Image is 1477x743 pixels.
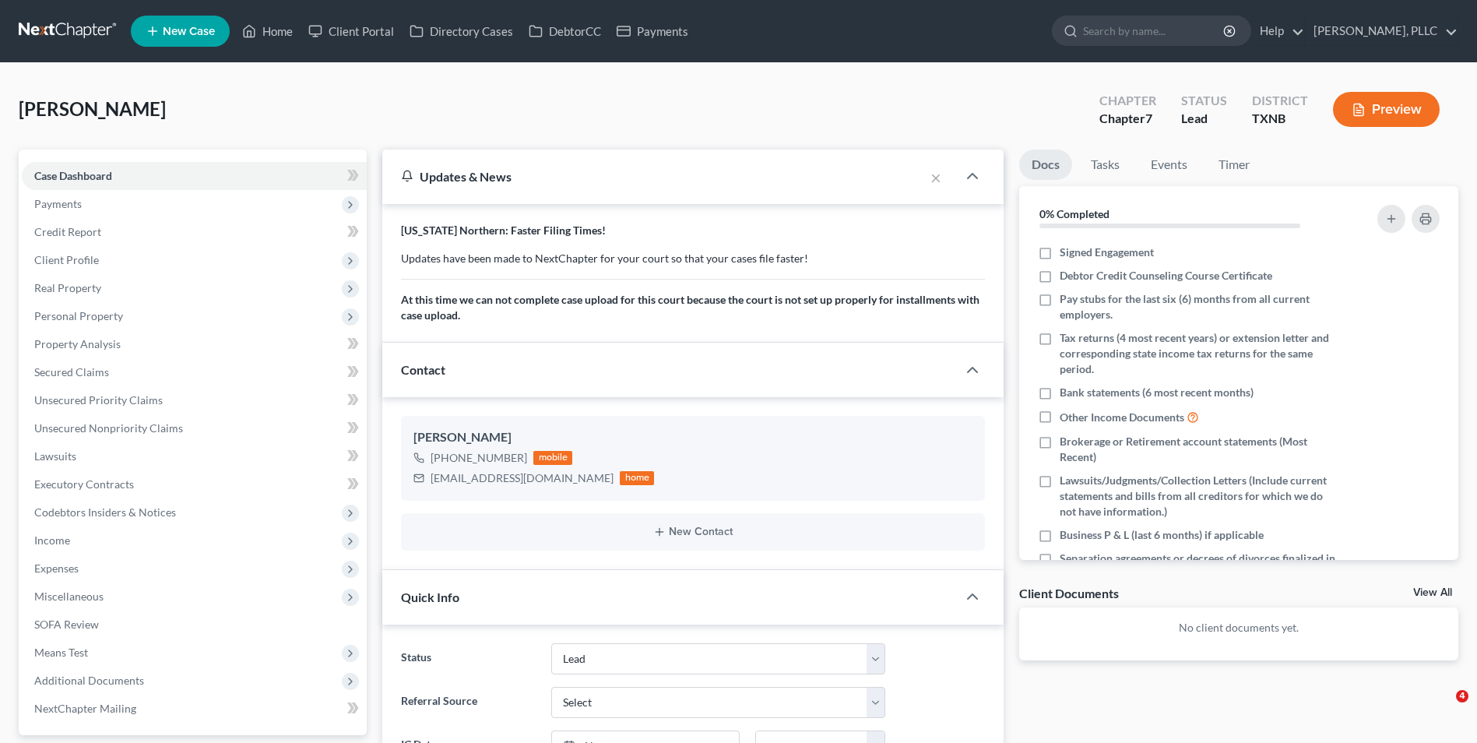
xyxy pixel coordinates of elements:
[1060,268,1272,283] span: Debtor Credit Counseling Course Certificate
[1099,110,1156,128] div: Chapter
[609,17,696,45] a: Payments
[34,533,70,547] span: Income
[34,702,136,715] span: NextChapter Mailing
[22,414,367,442] a: Unsecured Nonpriority Claims
[34,197,82,210] span: Payments
[1060,385,1254,400] span: Bank statements (6 most recent months)
[1456,690,1468,703] span: 4
[1060,245,1154,260] span: Signed Engagement
[34,253,99,266] span: Client Profile
[1181,110,1227,128] div: Lead
[234,17,301,45] a: Home
[1060,473,1335,519] span: Lawsuits/Judgments/Collection Letters (Include current statements and bills from all creditors fo...
[930,168,941,187] button: ×
[393,643,543,674] label: Status
[34,449,76,463] span: Lawsuits
[34,281,101,294] span: Real Property
[1333,92,1440,127] button: Preview
[34,590,104,603] span: Miscellaneous
[22,358,367,386] a: Secured Claims
[34,309,123,322] span: Personal Property
[533,451,572,465] div: mobile
[22,386,367,414] a: Unsecured Priority Claims
[402,17,521,45] a: Directory Cases
[401,362,445,377] span: Contact
[393,687,543,718] label: Referral Source
[1413,587,1452,598] a: View All
[1306,17,1458,45] a: [PERSON_NAME], PLLC
[1019,150,1072,180] a: Docs
[1078,150,1132,180] a: Tasks
[34,169,112,182] span: Case Dashboard
[22,470,367,498] a: Executory Contracts
[163,26,215,37] span: New Case
[1060,291,1335,322] span: Pay stubs for the last six (6) months from all current employers.
[19,97,166,120] span: [PERSON_NAME]
[413,428,972,447] div: [PERSON_NAME]
[34,225,101,238] span: Credit Report
[1252,110,1308,128] div: TXNB
[1206,150,1262,180] a: Timer
[34,646,88,659] span: Means Test
[401,293,979,322] b: At this time we can not complete case upload for this court because the court is not set up prope...
[34,618,99,631] span: SOFA Review
[34,674,144,687] span: Additional Documents
[401,251,985,323] p: Updates have been made to NextChapter for your court so that your cases file faster!
[34,505,176,519] span: Codebtors Insiders & Notices
[401,223,985,238] p: [US_STATE] Northern: Faster Filing Times!
[401,168,906,185] div: Updates & News
[34,365,109,379] span: Secured Claims
[1039,207,1110,220] strong: 0% Completed
[431,470,614,486] div: [EMAIL_ADDRESS][DOMAIN_NAME]
[1424,690,1461,727] iframe: Intercom live chat
[413,526,972,538] button: New Contact
[1083,16,1226,45] input: Search by name...
[620,471,654,485] div: home
[1060,330,1335,377] span: Tax returns (4 most recent years) or extension letter and corresponding state income tax returns ...
[34,477,134,491] span: Executory Contracts
[431,450,527,466] div: [PHONE_NUMBER]
[1060,551,1335,582] span: Separation agreements or decrees of divorces finalized in the past 2 years
[22,611,367,639] a: SOFA Review
[1145,111,1152,125] span: 7
[1060,527,1264,543] span: Business P & L (last 6 months) if applicable
[1252,92,1308,110] div: District
[22,442,367,470] a: Lawsuits
[521,17,609,45] a: DebtorCC
[22,162,367,190] a: Case Dashboard
[1032,620,1446,636] p: No client documents yet.
[1181,92,1227,110] div: Status
[34,393,163,407] span: Unsecured Priority Claims
[22,330,367,358] a: Property Analysis
[1060,410,1184,425] span: Other Income Documents
[1060,434,1335,465] span: Brokerage or Retirement account statements (Most Recent)
[1138,150,1200,180] a: Events
[22,218,367,246] a: Credit Report
[34,421,183,435] span: Unsecured Nonpriority Claims
[22,695,367,723] a: NextChapter Mailing
[1252,17,1304,45] a: Help
[34,337,121,350] span: Property Analysis
[401,590,459,604] span: Quick Info
[34,562,79,575] span: Expenses
[1099,92,1156,110] div: Chapter
[301,17,402,45] a: Client Portal
[1019,585,1119,601] div: Client Documents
